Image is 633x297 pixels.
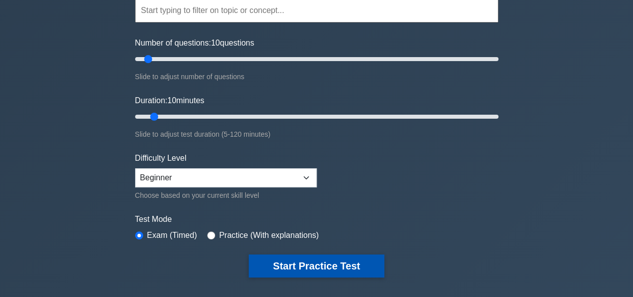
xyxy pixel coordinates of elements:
label: Number of questions: questions [135,37,254,49]
span: 10 [167,96,176,105]
div: Slide to adjust number of questions [135,71,498,83]
button: Start Practice Test [249,254,384,277]
span: 10 [211,39,220,47]
label: Test Mode [135,213,498,225]
label: Exam (Timed) [147,229,197,241]
label: Practice (With explanations) [219,229,319,241]
div: Choose based on your current skill level [135,189,317,201]
label: Duration: minutes [135,95,205,107]
label: Difficulty Level [135,152,187,164]
div: Slide to adjust test duration (5-120 minutes) [135,128,498,140]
